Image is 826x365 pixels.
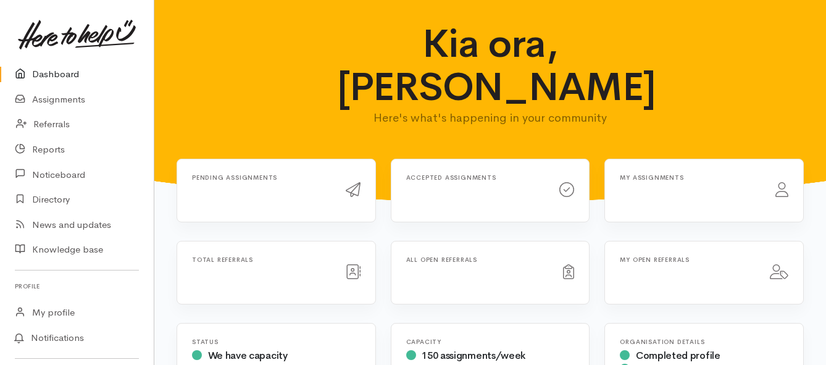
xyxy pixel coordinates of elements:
[422,349,525,362] span: 150 assignments/week
[620,338,788,345] h6: Organisation Details
[620,174,761,181] h6: My assignments
[636,349,720,362] span: Completed profile
[208,349,288,362] span: We have capacity
[192,174,331,181] h6: Pending assignments
[337,22,643,109] h1: Kia ora, [PERSON_NAME]
[192,256,331,263] h6: Total referrals
[406,174,545,181] h6: Accepted assignments
[192,338,361,345] h6: Status
[15,278,139,295] h6: Profile
[337,109,643,127] p: Here's what's happening in your community
[406,256,549,263] h6: All open referrals
[406,338,575,345] h6: Capacity
[620,256,755,263] h6: My open referrals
